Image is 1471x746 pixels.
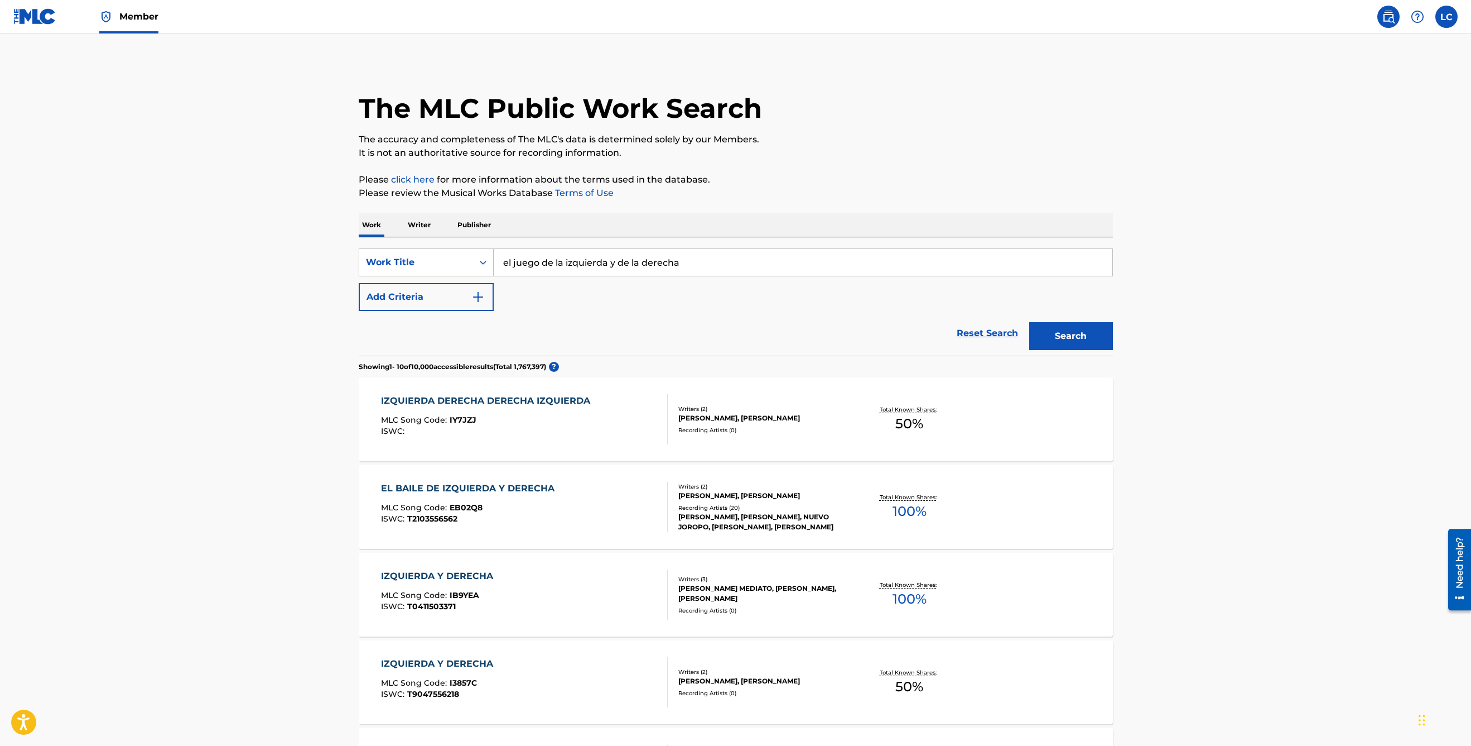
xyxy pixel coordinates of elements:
[381,678,450,688] span: MLC Song Code :
[471,290,485,304] img: 9d2ae6d4665cec9f34b9.svg
[381,514,407,524] span: ISWC :
[678,512,847,532] div: [PERSON_NAME], [PERSON_NAME], NUEVO JOROPO, [PERSON_NAME], [PERSON_NAME]
[1377,6,1400,28] a: Public Search
[359,377,1113,461] a: IZQUIERDA DERECHA DERECHA IZQUIERDAMLC Song Code:IY7JZJISWC:Writers (2)[PERSON_NAME], [PERSON_NAM...
[359,92,762,125] h1: The MLC Public Work Search
[359,133,1113,146] p: The accuracy and completeness of The MLC's data is determined solely by our Members.
[450,503,483,513] span: EB02Q8
[381,657,499,671] div: IZQUIERDA Y DERECHA
[1435,6,1458,28] div: User Menu
[450,678,477,688] span: I3857C
[407,689,459,699] span: T9047556218
[678,676,847,686] div: [PERSON_NAME], [PERSON_NAME]
[359,173,1113,187] p: Please for more information about the terms used in the database.
[895,414,923,434] span: 50 %
[407,601,456,611] span: T0411503371
[381,415,450,425] span: MLC Song Code :
[381,394,596,408] div: IZQUIERDA DERECHA DERECHA IZQUIERDA
[359,187,1113,200] p: Please review the Musical Works Database
[880,493,939,501] p: Total Known Shares:
[678,575,847,584] div: Writers ( 3 )
[391,174,435,185] a: click here
[1419,704,1425,737] div: Drag
[678,606,847,615] div: Recording Artists ( 0 )
[450,415,476,425] span: IY7JZJ
[359,362,546,372] p: Showing 1 - 10 of 10,000 accessible results (Total 1,767,397 )
[678,504,847,512] div: Recording Artists ( 20 )
[678,668,847,676] div: Writers ( 2 )
[381,482,560,495] div: EL BAILE DE IZQUIERDA Y DERECHA
[381,570,499,583] div: IZQUIERDA Y DERECHA
[893,589,927,609] span: 100 %
[678,413,847,423] div: [PERSON_NAME], [PERSON_NAME]
[381,689,407,699] span: ISWC :
[1440,524,1471,614] iframe: Resource Center
[404,213,434,237] p: Writer
[1406,6,1429,28] div: Help
[678,482,847,491] div: Writers ( 2 )
[880,405,939,414] p: Total Known Shares:
[1382,10,1395,23] img: search
[381,503,450,513] span: MLC Song Code :
[359,146,1113,160] p: It is not an authoritative source for recording information.
[895,677,923,697] span: 50 %
[678,689,847,697] div: Recording Artists ( 0 )
[381,601,407,611] span: ISWC :
[678,405,847,413] div: Writers ( 2 )
[678,491,847,501] div: [PERSON_NAME], [PERSON_NAME]
[366,256,466,269] div: Work Title
[880,668,939,677] p: Total Known Shares:
[359,640,1113,724] a: IZQUIERDA Y DERECHAMLC Song Code:I3857CISWC:T9047556218Writers (2)[PERSON_NAME], [PERSON_NAME]Rec...
[1029,322,1113,350] button: Search
[951,321,1024,346] a: Reset Search
[359,213,384,237] p: Work
[381,426,407,436] span: ISWC :
[893,501,927,522] span: 100 %
[678,426,847,434] div: Recording Artists ( 0 )
[1415,692,1471,746] iframe: Chat Widget
[359,248,1113,356] form: Search Form
[549,362,559,372] span: ?
[119,10,158,23] span: Member
[454,213,494,237] p: Publisher
[450,590,479,600] span: IB9YEA
[407,514,457,524] span: T2103556562
[99,10,113,23] img: Top Rightsholder
[880,581,939,589] p: Total Known Shares:
[553,188,614,198] a: Terms of Use
[678,584,847,604] div: [PERSON_NAME] MEDIATO, [PERSON_NAME], [PERSON_NAME]
[381,590,450,600] span: MLC Song Code :
[1411,10,1424,23] img: help
[359,283,494,311] button: Add Criteria
[359,465,1113,549] a: EL BAILE DE IZQUIERDA Y DERECHAMLC Song Code:EB02Q8ISWC:T2103556562Writers (2)[PERSON_NAME], [PER...
[359,553,1113,637] a: IZQUIERDA Y DERECHAMLC Song Code:IB9YEAISWC:T0411503371Writers (3)[PERSON_NAME] MEDIATO, [PERSON_...
[13,8,56,25] img: MLC Logo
